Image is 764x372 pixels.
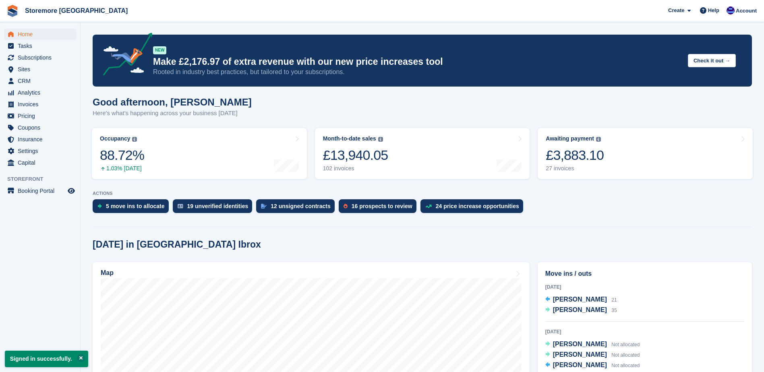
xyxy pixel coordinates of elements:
span: [PERSON_NAME] [553,306,607,313]
a: menu [4,145,76,157]
span: Insurance [18,134,66,145]
span: Account [736,7,757,15]
div: [DATE] [545,283,744,291]
a: [PERSON_NAME] Not allocated [545,350,640,360]
a: 16 prospects to review [339,199,420,217]
span: Storefront [7,175,80,183]
span: Coupons [18,122,66,133]
h2: [DATE] in [GEOGRAPHIC_DATA] Ibrox [93,239,261,250]
span: Not allocated [611,352,640,358]
a: [PERSON_NAME] 35 [545,305,617,316]
span: Tasks [18,40,66,52]
a: menu [4,110,76,122]
div: 1.03% [DATE] [100,165,144,172]
span: Settings [18,145,66,157]
h2: Move ins / outs [545,269,744,279]
span: 35 [611,308,617,313]
a: menu [4,157,76,168]
a: menu [4,99,76,110]
a: 24 price increase opportunities [420,199,527,217]
a: [PERSON_NAME] Not allocated [545,360,640,371]
a: Preview store [66,186,76,196]
div: £13,940.05 [323,147,388,163]
span: [PERSON_NAME] [553,362,607,368]
img: price-adjustments-announcement-icon-8257ccfd72463d97f412b2fc003d46551f7dbcb40ab6d574587a9cd5c0d94... [96,33,153,79]
h2: Map [101,269,114,277]
img: icon-info-grey-7440780725fd019a000dd9b08b2336e03edf1995a4989e88bcd33f0948082b44.svg [132,137,137,142]
span: Subscriptions [18,52,66,63]
span: [PERSON_NAME] [553,351,607,358]
span: Sites [18,64,66,75]
a: Occupancy 88.72% 1.03% [DATE] [92,128,307,179]
span: Booking Portal [18,185,66,196]
img: Angela [727,6,735,14]
p: Make £2,176.97 of extra revenue with our new price increases tool [153,56,681,68]
span: CRM [18,75,66,87]
span: Create [668,6,684,14]
span: Home [18,29,66,40]
div: 27 invoices [546,165,604,172]
div: Awaiting payment [546,135,594,142]
span: Not allocated [611,342,640,347]
span: [PERSON_NAME] [553,296,607,303]
span: Analytics [18,87,66,98]
a: menu [4,185,76,196]
a: [PERSON_NAME] Not allocated [545,339,640,350]
a: 12 unsigned contracts [256,199,339,217]
span: Pricing [18,110,66,122]
div: 16 prospects to review [352,203,412,209]
span: [PERSON_NAME] [553,341,607,347]
img: contract_signature_icon-13c848040528278c33f63329250d36e43548de30e8caae1d1a13099fd9432cc5.svg [261,204,267,209]
a: Month-to-date sales £13,940.05 102 invoices [315,128,530,179]
img: icon-info-grey-7440780725fd019a000dd9b08b2336e03edf1995a4989e88bcd33f0948082b44.svg [596,137,601,142]
span: Capital [18,157,66,168]
a: 5 move ins to allocate [93,199,173,217]
span: Invoices [18,99,66,110]
a: menu [4,40,76,52]
div: [DATE] [545,328,744,335]
img: prospect-51fa495bee0391a8d652442698ab0144808aea92771e9ea1ae160a38d050c398.svg [344,204,348,209]
div: Occupancy [100,135,130,142]
div: 5 move ins to allocate [106,203,165,209]
p: ACTIONS [93,191,752,196]
div: NEW [153,46,166,54]
img: price_increase_opportunities-93ffe204e8149a01c8c9dc8f82e8f89637d9d84a8eef4429ea346261dce0b2c0.svg [425,205,432,208]
a: Storemore [GEOGRAPHIC_DATA] [22,4,131,17]
div: £3,883.10 [546,147,604,163]
div: Month-to-date sales [323,135,376,142]
button: Check it out → [688,54,736,67]
a: [PERSON_NAME] 21 [545,295,617,305]
div: 24 price increase opportunities [436,203,519,209]
a: menu [4,87,76,98]
a: menu [4,122,76,133]
span: Not allocated [611,363,640,368]
a: menu [4,75,76,87]
p: Signed in successfully. [5,351,88,367]
div: 19 unverified identities [187,203,248,209]
p: Here's what's happening across your business [DATE] [93,109,252,118]
span: 21 [611,297,617,303]
div: 102 invoices [323,165,388,172]
img: stora-icon-8386f47178a22dfd0bd8f6a31ec36ba5ce8667c1dd55bd0f319d3a0aa187defe.svg [6,5,19,17]
a: 19 unverified identities [173,199,257,217]
a: menu [4,64,76,75]
a: Awaiting payment £3,883.10 27 invoices [538,128,753,179]
div: 12 unsigned contracts [271,203,331,209]
img: verify_identity-adf6edd0f0f0b5bbfe63781bf79b02c33cf7c696d77639b501bdc392416b5a36.svg [178,204,183,209]
a: menu [4,29,76,40]
img: icon-info-grey-7440780725fd019a000dd9b08b2336e03edf1995a4989e88bcd33f0948082b44.svg [378,137,383,142]
a: menu [4,134,76,145]
h1: Good afternoon, [PERSON_NAME] [93,97,252,107]
div: 88.72% [100,147,144,163]
img: move_ins_to_allocate_icon-fdf77a2bb77ea45bf5b3d319d69a93e2d87916cf1d5bf7949dd705db3b84f3ca.svg [97,204,102,209]
span: Help [708,6,719,14]
p: Rooted in industry best practices, but tailored to your subscriptions. [153,68,681,76]
a: menu [4,52,76,63]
